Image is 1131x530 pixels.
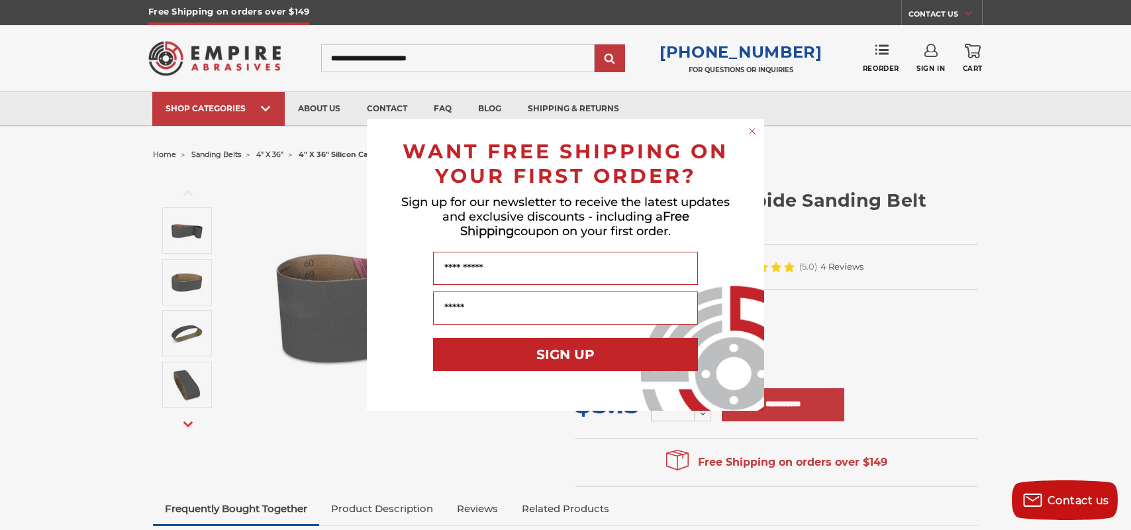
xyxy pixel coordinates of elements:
[403,139,728,188] span: WANT FREE SHIPPING ON YOUR FIRST ORDER?
[401,195,730,238] span: Sign up for our newsletter to receive the latest updates and exclusive discounts - including a co...
[433,338,698,371] button: SIGN UP
[746,125,759,138] button: Close dialog
[1048,494,1109,507] span: Contact us
[1012,480,1118,520] button: Contact us
[460,209,689,238] span: Free Shipping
